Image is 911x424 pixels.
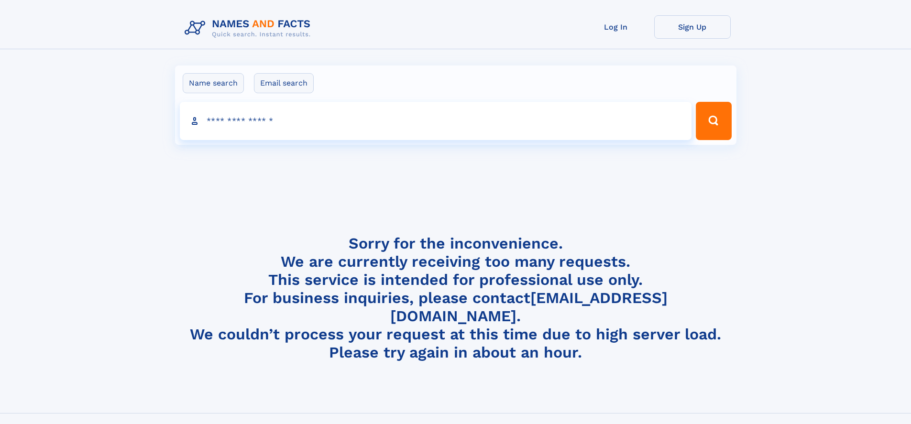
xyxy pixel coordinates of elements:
[390,289,668,325] a: [EMAIL_ADDRESS][DOMAIN_NAME]
[181,15,318,41] img: Logo Names and Facts
[183,73,244,93] label: Name search
[254,73,314,93] label: Email search
[578,15,654,39] a: Log In
[654,15,731,39] a: Sign Up
[696,102,731,140] button: Search Button
[180,102,692,140] input: search input
[181,234,731,362] h4: Sorry for the inconvenience. We are currently receiving too many requests. This service is intend...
